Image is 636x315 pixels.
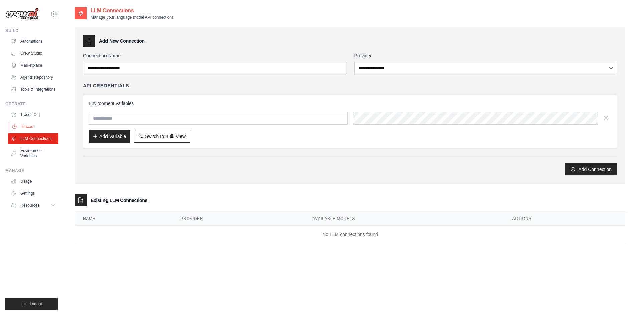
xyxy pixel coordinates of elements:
a: Traces [9,121,59,132]
div: Build [5,28,58,33]
span: Logout [30,301,42,307]
h3: Existing LLM Connections [91,197,147,204]
p: Manage your language model API connections [91,15,174,20]
th: Provider [173,212,305,226]
a: Tools & Integrations [8,84,58,95]
a: Automations [8,36,58,47]
h3: Add New Connection [99,38,145,44]
a: Settings [8,188,58,199]
label: Provider [354,52,617,59]
button: Resources [8,200,58,211]
th: Actions [504,212,625,226]
td: No LLM connections found [75,226,625,243]
a: LLM Connections [8,133,58,144]
a: Crew Studio [8,48,58,59]
h3: Environment Variables [89,100,611,107]
span: Switch to Bulk View [145,133,186,140]
div: Operate [5,101,58,107]
h4: API Credentials [83,82,129,89]
a: Usage [8,176,58,187]
button: Add Variable [89,130,130,143]
th: Available Models [304,212,504,226]
button: Add Connection [565,163,617,175]
span: Resources [20,203,39,208]
h2: LLM Connections [91,7,174,15]
button: Switch to Bulk View [134,130,190,143]
a: Environment Variables [8,145,58,161]
a: Marketplace [8,60,58,71]
label: Connection Name [83,52,346,59]
div: Manage [5,168,58,173]
a: Traces Old [8,109,58,120]
img: Logo [5,8,39,20]
button: Logout [5,298,58,310]
a: Agents Repository [8,72,58,83]
th: Name [75,212,173,226]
